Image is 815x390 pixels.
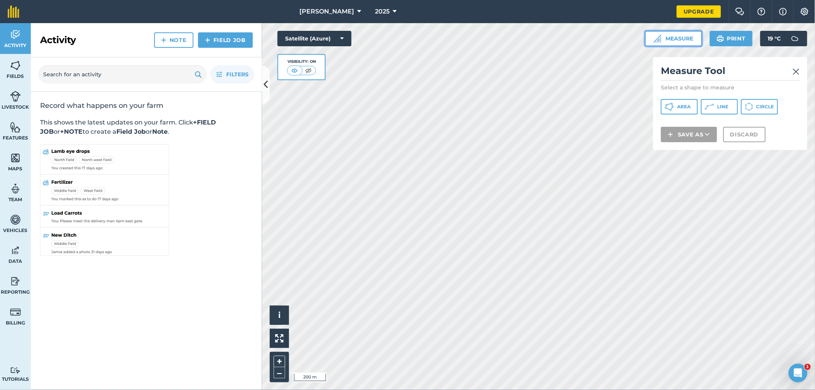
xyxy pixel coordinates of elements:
img: fieldmargin Logo [8,5,19,18]
h2: Activity [40,34,76,46]
span: [PERSON_NAME] [299,7,354,16]
img: A cog icon [800,8,809,15]
span: Area [677,104,691,110]
img: A question mark icon [757,8,766,15]
img: svg+xml;base64,PD94bWwgdmVyc2lvbj0iMS4wIiBlbmNvZGluZz0idXRmLTgiPz4KPCEtLSBHZW5lcmF0b3I6IEFkb2JlIE... [10,276,21,287]
span: 1 [805,364,811,370]
input: Search for an activity [39,65,207,84]
span: i [278,310,281,320]
img: svg+xml;base64,PHN2ZyB4bWxucz0iaHR0cDovL3d3dy53My5vcmcvMjAwMC9zdmciIHdpZHRoPSIyMiIgaGVpZ2h0PSIzMC... [793,67,800,76]
button: Circle [741,99,778,114]
img: svg+xml;base64,PHN2ZyB4bWxucz0iaHR0cDovL3d3dy53My5vcmcvMjAwMC9zdmciIHdpZHRoPSIxNCIgaGVpZ2h0PSIyNC... [668,130,673,139]
button: i [270,306,289,325]
strong: +NOTE [60,128,82,135]
img: Two speech bubbles overlapping with the left bubble in the forefront [735,8,744,15]
img: svg+xml;base64,PHN2ZyB4bWxucz0iaHR0cDovL3d3dy53My5vcmcvMjAwMC9zdmciIHdpZHRoPSI1MCIgaGVpZ2h0PSI0MC... [290,67,299,74]
a: Note [154,32,193,48]
img: svg+xml;base64,PHN2ZyB4bWxucz0iaHR0cDovL3d3dy53My5vcmcvMjAwMC9zdmciIHdpZHRoPSIxNyIgaGVpZ2h0PSIxNy... [779,7,787,16]
img: svg+xml;base64,PHN2ZyB4bWxucz0iaHR0cDovL3d3dy53My5vcmcvMjAwMC9zdmciIHdpZHRoPSIxOSIgaGVpZ2h0PSIyNC... [195,70,202,79]
img: svg+xml;base64,PD94bWwgdmVyc2lvbj0iMS4wIiBlbmNvZGluZz0idXRmLTgiPz4KPCEtLSBHZW5lcmF0b3I6IEFkb2JlIE... [787,31,803,46]
h2: Record what happens on your farm [40,101,253,110]
strong: Note [152,128,168,135]
img: svg+xml;base64,PHN2ZyB4bWxucz0iaHR0cDovL3d3dy53My5vcmcvMjAwMC9zdmciIHdpZHRoPSIxNCIgaGVpZ2h0PSIyNC... [205,35,210,45]
span: Circle [756,104,774,110]
span: Line [717,104,728,110]
p: This shows the latest updates on your farm. Click or to create a or . [40,118,253,136]
img: svg+xml;base64,PHN2ZyB4bWxucz0iaHR0cDovL3d3dy53My5vcmcvMjAwMC9zdmciIHdpZHRoPSI1NiIgaGVpZ2h0PSI2MC... [10,121,21,133]
img: svg+xml;base64,PD94bWwgdmVyc2lvbj0iMS4wIiBlbmNvZGluZz0idXRmLTgiPz4KPCEtLSBHZW5lcmF0b3I6IEFkb2JlIE... [10,306,21,318]
button: 19 °C [760,31,807,46]
img: svg+xml;base64,PD94bWwgdmVyc2lvbj0iMS4wIiBlbmNvZGluZz0idXRmLTgiPz4KPCEtLSBHZW5lcmF0b3I6IEFkb2JlIE... [10,91,21,102]
button: Discard [723,127,766,142]
button: – [274,367,285,378]
img: svg+xml;base64,PHN2ZyB4bWxucz0iaHR0cDovL3d3dy53My5vcmcvMjAwMC9zdmciIHdpZHRoPSIxOSIgaGVpZ2h0PSIyNC... [717,34,724,43]
img: svg+xml;base64,PHN2ZyB4bWxucz0iaHR0cDovL3d3dy53My5vcmcvMjAwMC9zdmciIHdpZHRoPSI1MCIgaGVpZ2h0PSI0MC... [304,67,313,74]
div: Visibility: On [287,59,316,65]
img: svg+xml;base64,PD94bWwgdmVyc2lvbj0iMS4wIiBlbmNvZGluZz0idXRmLTgiPz4KPCEtLSBHZW5lcmF0b3I6IEFkb2JlIE... [10,183,21,195]
button: Area [661,99,698,114]
img: Four arrows, one pointing top left, one top right, one bottom right and the last bottom left [275,334,284,343]
img: svg+xml;base64,PHN2ZyB4bWxucz0iaHR0cDovL3d3dy53My5vcmcvMjAwMC9zdmciIHdpZHRoPSIxNCIgaGVpZ2h0PSIyNC... [161,35,166,45]
img: svg+xml;base64,PD94bWwgdmVyc2lvbj0iMS4wIiBlbmNvZGluZz0idXRmLTgiPz4KPCEtLSBHZW5lcmF0b3I6IEFkb2JlIE... [10,245,21,256]
button: Filters [210,65,254,84]
img: svg+xml;base64,PHN2ZyB4bWxucz0iaHR0cDovL3d3dy53My5vcmcvMjAwMC9zdmciIHdpZHRoPSI1NiIgaGVpZ2h0PSI2MC... [10,152,21,164]
strong: Field Job [116,128,146,135]
img: svg+xml;base64,PD94bWwgdmVyc2lvbj0iMS4wIiBlbmNvZGluZz0idXRmLTgiPz4KPCEtLSBHZW5lcmF0b3I6IEFkb2JlIE... [10,214,21,225]
span: Filters [226,70,249,79]
iframe: Intercom live chat [789,364,807,382]
button: Line [701,99,738,114]
button: Save as [661,127,717,142]
img: svg+xml;base64,PD94bWwgdmVyc2lvbj0iMS4wIiBlbmNvZGluZz0idXRmLTgiPz4KPCEtLSBHZW5lcmF0b3I6IEFkb2JlIE... [10,367,21,374]
h2: Measure Tool [661,65,800,81]
button: Measure [645,31,702,46]
p: Select a shape to measure [661,84,800,91]
img: svg+xml;base64,PHN2ZyB4bWxucz0iaHR0cDovL3d3dy53My5vcmcvMjAwMC9zdmciIHdpZHRoPSI1NiIgaGVpZ2h0PSI2MC... [10,60,21,71]
button: Print [710,31,753,46]
a: Upgrade [677,5,721,18]
a: Field Job [198,32,253,48]
span: 2025 [375,7,390,16]
img: Ruler icon [654,35,661,42]
button: Satellite (Azure) [277,31,351,46]
button: + [274,356,285,367]
span: 19 ° C [768,31,781,46]
img: svg+xml;base64,PD94bWwgdmVyc2lvbj0iMS4wIiBlbmNvZGluZz0idXRmLTgiPz4KPCEtLSBHZW5lcmF0b3I6IEFkb2JlIE... [10,29,21,40]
